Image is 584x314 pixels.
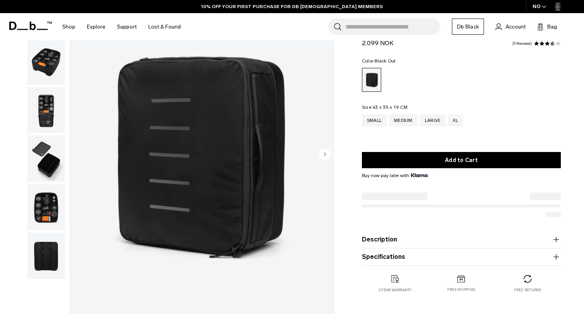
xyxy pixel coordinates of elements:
button: Ramverk Camera Insert XL Black Out [27,135,65,182]
a: Db Black [452,19,484,35]
span: Bag [547,23,557,31]
p: 2 year warranty [379,287,412,293]
legend: Size: [362,105,407,110]
a: Support [117,13,137,41]
button: Next slide [319,148,331,161]
a: Medium [389,114,418,127]
a: Large [420,114,445,127]
span: 43 x 35 x 19 CM [372,105,407,110]
img: Ramverk Camera Insert XL Black Out [27,39,65,85]
a: Account [496,22,526,31]
nav: Main Navigation [56,13,187,41]
button: Bag [537,22,557,31]
a: Lost & Found [148,13,181,41]
span: Black Out [375,58,396,64]
span: Account [506,23,526,31]
img: Ramverk Camera Insert XL Black Out [27,87,65,133]
button: Ramverk Camera Insert XL Black Out [27,38,65,85]
a: 5 reviews [512,42,532,46]
a: 10% OFF YOUR FIRST PURCHASE FOR DB [DEMOGRAPHIC_DATA] MEMBERS [201,3,383,10]
legend: Color: [362,59,396,63]
img: Ramverk Camera Insert XL Black Out [27,233,65,279]
a: Small [362,114,387,127]
a: Explore [87,13,105,41]
span: 2.099 NOK [362,39,394,47]
p: Free shipping [447,287,475,292]
img: {"height" => 20, "alt" => "Klarna"} [411,173,428,177]
button: Add to Cart [362,152,561,168]
button: Ramverk Camera Insert XL Black Out [27,232,65,279]
a: Black Out [362,68,381,92]
img: Ramverk Camera Insert XL Black Out [27,135,65,182]
a: XL [448,114,463,127]
img: Ramverk Camera Insert XL Black Out [27,184,65,230]
button: Specifications [362,252,561,262]
span: Buy now pay later with [362,172,428,179]
button: Description [362,235,561,244]
a: Shop [62,13,75,41]
p: Free returns [514,287,542,293]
